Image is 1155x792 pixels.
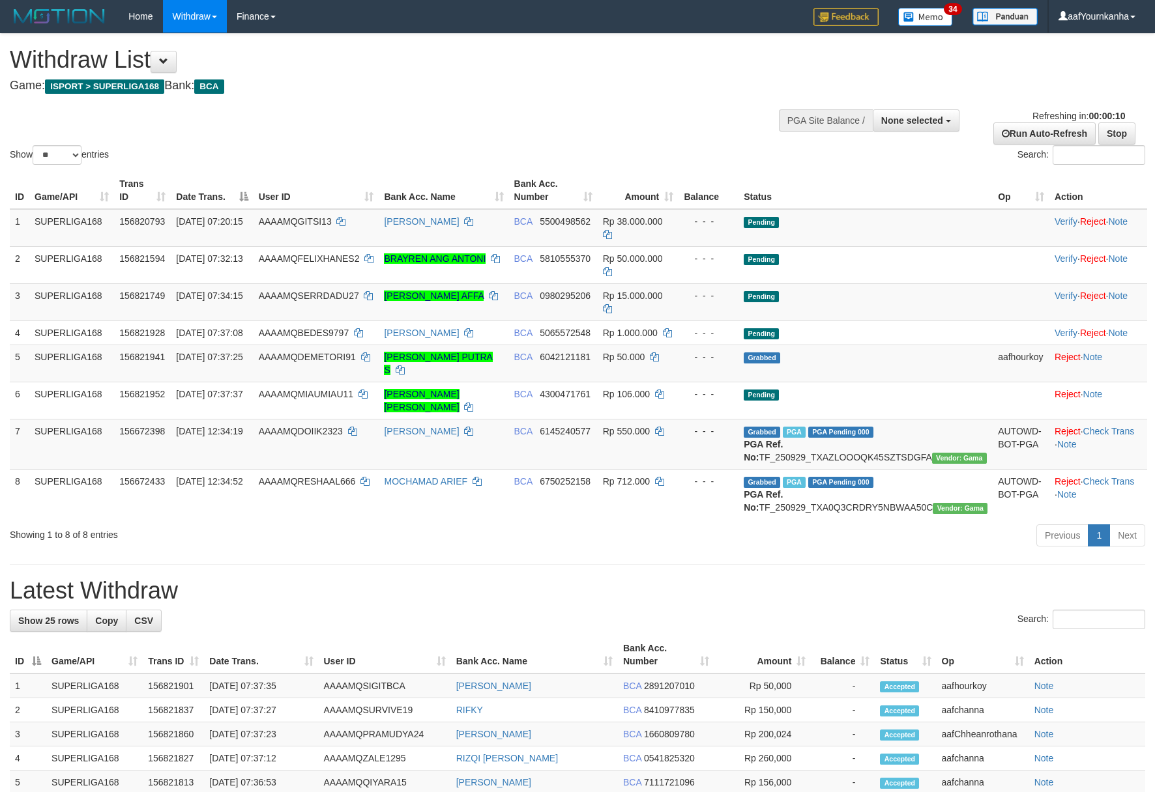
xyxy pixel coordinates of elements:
a: [PERSON_NAME] AFFA [384,290,484,301]
span: Pending [744,217,779,228]
button: None selected [873,109,959,132]
span: 156821594 [119,253,165,264]
select: Showentries [33,145,81,165]
a: Check Trans [1083,476,1135,487]
td: 2 [10,698,46,722]
a: Reject [1055,352,1081,362]
input: Search: [1053,145,1145,165]
div: - - - [684,475,733,488]
span: AAAAMQBEDES9797 [259,328,349,338]
td: [DATE] 07:37:23 [204,722,318,746]
div: - - - [684,388,733,401]
a: RIZQI [PERSON_NAME] [456,753,558,763]
th: Amount: activate to sort column ascending [598,172,679,209]
th: Action [1049,172,1147,209]
th: Trans ID: activate to sort column ascending [143,636,204,673]
span: Copy 7111721096 to clipboard [644,777,695,787]
span: Rp 106.000 [603,389,650,399]
h1: Latest Withdraw [10,578,1145,604]
div: - - - [684,326,733,339]
a: Note [1083,352,1103,362]
div: - - - [684,425,733,438]
th: Op: activate to sort column ascending [993,172,1049,209]
span: BCA [623,753,641,763]
span: Rp 38.000.000 [603,216,663,227]
td: 156821860 [143,722,204,746]
td: AAAAMQZALE1295 [319,746,451,771]
a: RIFKY [456,705,483,715]
td: 7 [10,419,29,469]
label: Search: [1017,610,1145,629]
span: Accepted [880,754,919,765]
td: Rp 150,000 [714,698,811,722]
td: SUPERLIGA168 [29,382,114,419]
label: Search: [1017,145,1145,165]
span: 156672433 [119,476,165,487]
td: · · [1049,283,1147,320]
a: Note [1034,777,1054,787]
td: 156821827 [143,746,204,771]
span: BCA [514,389,533,399]
a: Note [1034,705,1054,715]
td: SUPERLIGA168 [29,320,114,345]
span: [DATE] 07:37:08 [176,328,242,338]
span: AAAAMQSERRDADU27 [259,290,359,301]
span: AAAAMQRESHAAL666 [259,476,356,487]
img: MOTION_logo.png [10,7,109,26]
td: · · [1049,209,1147,247]
span: Grabbed [744,477,780,488]
div: - - - [684,289,733,302]
span: Grabbed [744,427,780,438]
td: SUPERLIGA168 [29,469,114,519]
a: Verify [1055,290,1077,301]
th: Status [738,172,993,209]
a: Verify [1055,328,1077,338]
td: AAAAMQPRAMUDYA24 [319,722,451,746]
a: Stop [1098,122,1135,145]
td: 3 [10,283,29,320]
span: [DATE] 07:20:15 [176,216,242,227]
a: Note [1108,216,1128,227]
td: 156821837 [143,698,204,722]
td: · [1049,382,1147,419]
a: Check Trans [1083,426,1135,436]
span: Show 25 rows [18,615,79,626]
span: 156821928 [119,328,165,338]
td: aafChheanrothana [937,722,1029,746]
span: PGA Pending [808,427,873,438]
span: BCA [623,729,641,739]
span: Copy 5500498562 to clipboard [540,216,591,227]
td: aafhourkoy [937,673,1029,698]
th: Status: activate to sort column ascending [875,636,936,673]
td: 156821901 [143,673,204,698]
span: BCA [623,777,641,787]
span: Grabbed [744,352,780,363]
td: SUPERLIGA168 [29,283,114,320]
input: Search: [1053,610,1145,629]
td: aafhourkoy [993,345,1049,382]
span: Pending [744,291,779,302]
span: Rp 15.000.000 [603,290,663,301]
a: Note [1057,439,1077,449]
th: ID [10,172,29,209]
th: Amount: activate to sort column ascending [714,636,811,673]
td: AUTOWD-BOT-PGA [993,419,1049,469]
td: Rp 200,024 [714,722,811,746]
span: Rp 550.000 [603,426,650,436]
span: Copy 8410977835 to clipboard [644,705,695,715]
span: AAAAMQGITSI13 [259,216,332,227]
th: Game/API: activate to sort column ascending [29,172,114,209]
th: ID: activate to sort column descending [10,636,46,673]
td: Rp 50,000 [714,673,811,698]
span: 156821941 [119,352,165,362]
div: - - - [684,252,733,265]
td: SUPERLIGA168 [46,746,143,771]
div: Showing 1 to 8 of 8 entries [10,523,471,541]
td: 5 [10,345,29,382]
td: - [811,746,875,771]
span: Copy 0541825320 to clipboard [644,753,695,763]
a: Copy [87,610,126,632]
td: SUPERLIGA168 [46,698,143,722]
th: Bank Acc. Name: activate to sort column ascending [451,636,618,673]
a: [PERSON_NAME] [456,729,531,739]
